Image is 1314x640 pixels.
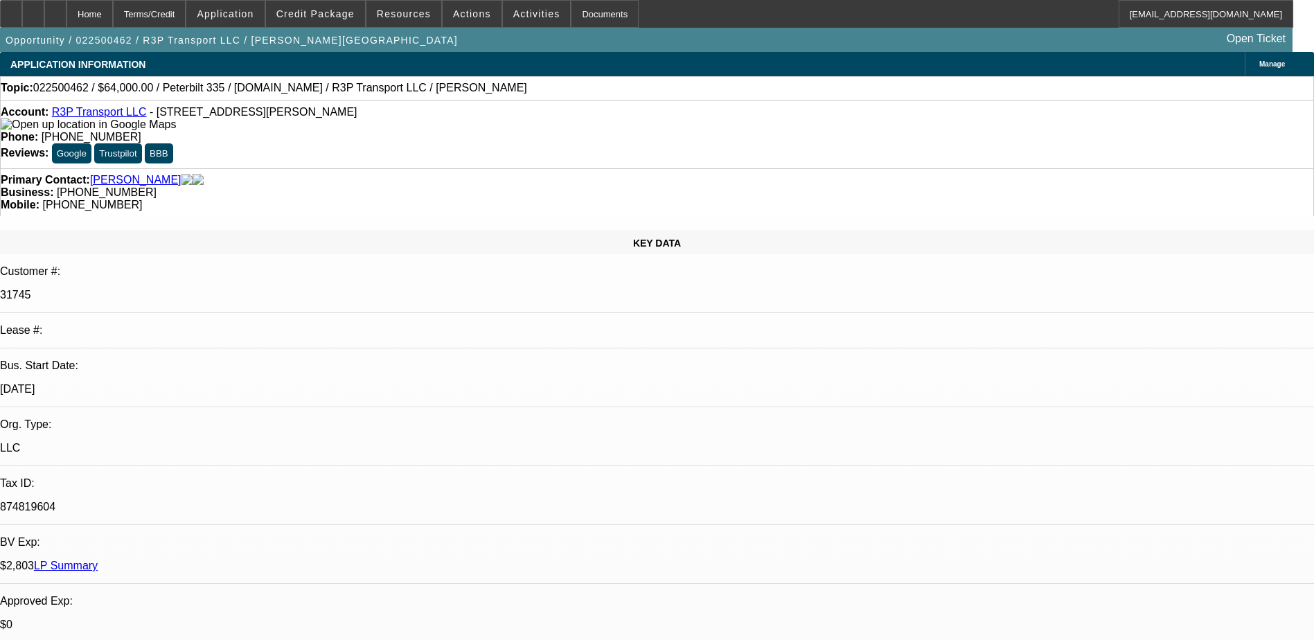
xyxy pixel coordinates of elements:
span: Credit Package [276,8,355,19]
span: [PHONE_NUMBER] [42,131,141,143]
a: R3P Transport LLC [52,106,147,118]
span: [PHONE_NUMBER] [57,186,157,198]
a: Open Ticket [1221,27,1291,51]
span: Opportunity / 022500462 / R3P Transport LLC / [PERSON_NAME][GEOGRAPHIC_DATA] [6,35,458,46]
button: Application [186,1,264,27]
a: LP Summary [34,560,98,571]
button: Activities [503,1,571,27]
button: Actions [443,1,501,27]
a: View Google Maps [1,118,176,130]
span: Actions [453,8,491,19]
strong: Reviews: [1,147,48,159]
span: Resources [377,8,431,19]
span: Manage [1259,60,1285,68]
button: Resources [366,1,441,27]
span: - [STREET_ADDRESS][PERSON_NAME] [150,106,357,118]
strong: Topic: [1,82,33,94]
span: Activities [513,8,560,19]
span: 022500462 / $64,000.00 / Peterbilt 335 / [DOMAIN_NAME] / R3P Transport LLC / [PERSON_NAME] [33,82,527,94]
img: linkedin-icon.png [193,174,204,186]
span: APPLICATION INFORMATION [10,59,145,70]
strong: Phone: [1,131,38,143]
img: Open up location in Google Maps [1,118,176,131]
strong: Primary Contact: [1,174,90,186]
img: facebook-icon.png [181,174,193,186]
span: [PHONE_NUMBER] [42,199,142,211]
a: [PERSON_NAME] [90,174,181,186]
span: Application [197,8,254,19]
button: BBB [145,143,173,163]
strong: Account: [1,106,48,118]
button: Credit Package [266,1,365,27]
strong: Mobile: [1,199,39,211]
span: KEY DATA [633,238,681,249]
button: Trustpilot [94,143,141,163]
strong: Business: [1,186,53,198]
button: Google [52,143,91,163]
